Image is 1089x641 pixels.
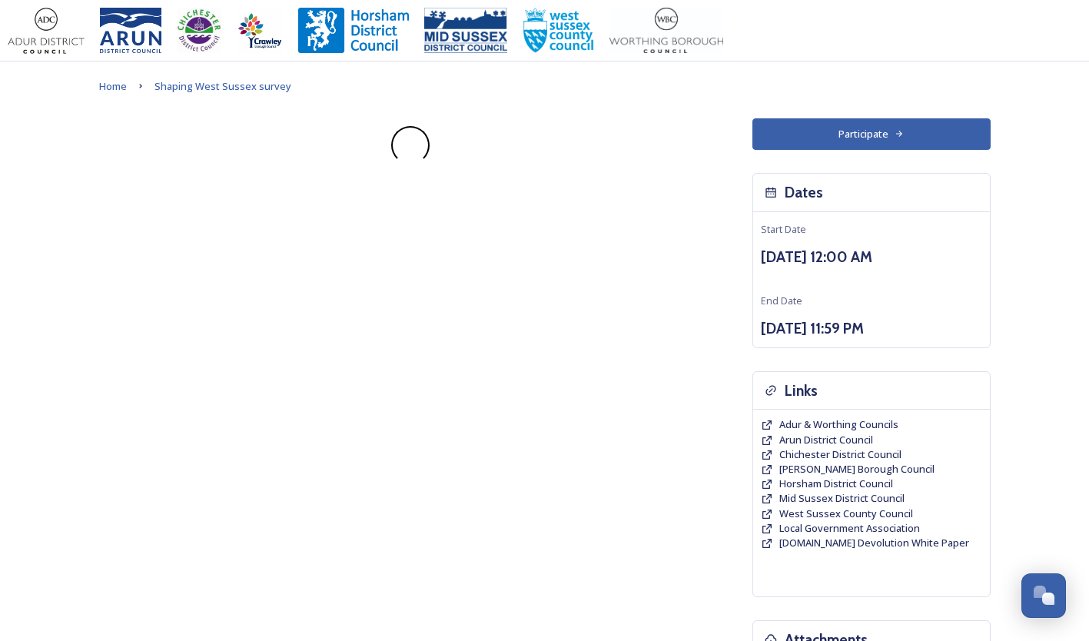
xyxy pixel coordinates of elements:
h3: Dates [785,181,823,204]
span: Chichester District Council [779,447,901,461]
img: Crawley%20BC%20logo.jpg [237,8,283,54]
a: Arun District Council [779,433,873,447]
button: Open Chat [1021,573,1066,618]
img: CDC%20Logo%20-%20you%20may%20have%20a%20better%20version.jpg [177,8,221,54]
img: Arun%20District%20Council%20logo%20blue%20CMYK.jpg [100,8,161,54]
span: [PERSON_NAME] Borough Council [779,462,935,476]
span: Adur & Worthing Councils [779,417,898,431]
a: Horsham District Council [779,477,893,491]
a: Adur & Worthing Councils [779,417,898,432]
span: Mid Sussex District Council [779,491,905,505]
a: Local Government Association [779,521,920,536]
h3: Links [785,380,818,402]
img: Worthing_Adur%20%281%29.jpg [609,8,723,54]
img: Adur%20logo%20%281%29.jpeg [8,8,85,54]
a: Shaping West Sussex survey [154,77,291,95]
span: End Date [761,294,802,307]
a: Mid Sussex District Council [779,491,905,506]
span: Home [99,79,127,93]
span: Horsham District Council [779,477,893,490]
button: Participate [752,118,991,150]
span: Start Date [761,222,806,236]
img: WSCCPos-Spot-25mm.jpg [523,8,595,54]
a: [PERSON_NAME] Borough Council [779,462,935,477]
a: [DOMAIN_NAME] Devolution White Paper [779,536,969,550]
a: West Sussex County Council [779,506,913,521]
img: Horsham%20DC%20Logo.jpg [298,8,409,54]
img: 150ppimsdc%20logo%20blue.png [424,8,507,54]
h3: [DATE] 12:00 AM [761,246,982,268]
span: Shaping West Sussex survey [154,79,291,93]
span: Local Government Association [779,521,920,535]
a: Chichester District Council [779,447,901,462]
h3: [DATE] 11:59 PM [761,317,982,340]
span: West Sussex County Council [779,506,913,520]
a: Home [99,77,127,95]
